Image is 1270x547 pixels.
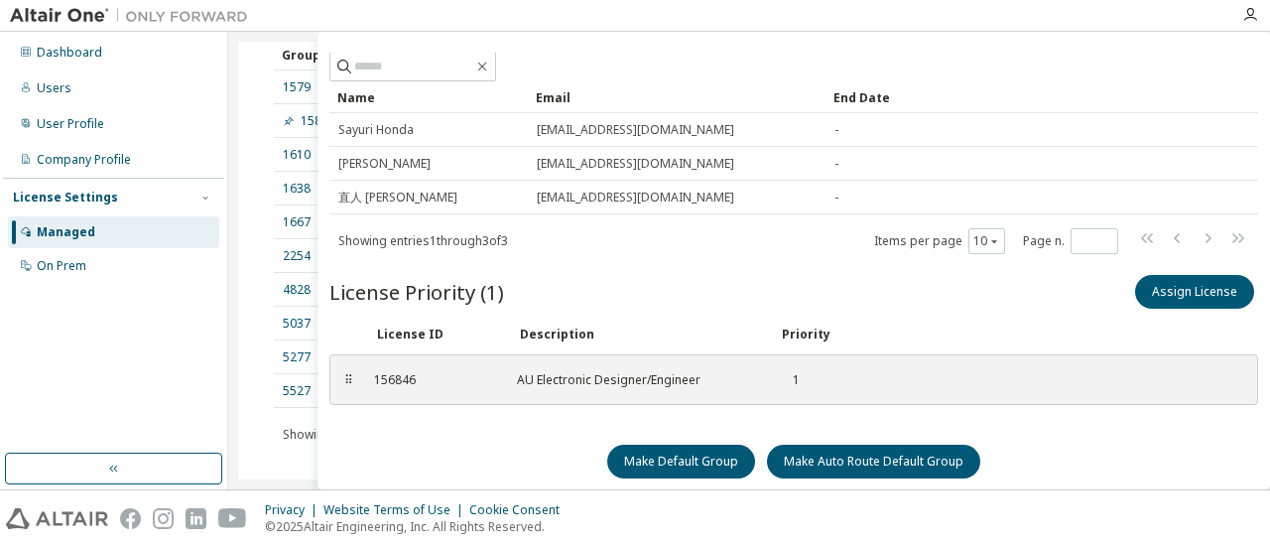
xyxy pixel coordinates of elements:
a: 1638 [283,181,311,197]
div: 1 [779,372,800,388]
div: Email [536,81,818,113]
button: 10 [973,233,1000,249]
div: On Prem [37,258,86,274]
button: Make Auto Route Default Group [767,445,980,479]
a: 2254 [283,248,311,264]
div: Company Profile [37,152,131,168]
a: 4828 [283,282,311,298]
div: Website Terms of Use [323,502,469,518]
span: [EMAIL_ADDRESS][DOMAIN_NAME] [537,190,734,205]
img: instagram.svg [153,508,174,529]
img: youtube.svg [218,508,247,529]
div: Name [337,81,520,113]
a: 1579 [283,79,311,95]
span: Showing entries 1 through 3 of 3 [338,232,508,249]
div: Users [37,80,71,96]
span: [EMAIL_ADDRESS][DOMAIN_NAME] [537,156,734,172]
div: License Settings [13,190,118,205]
a: 5037 [283,316,311,332]
span: 直人 [PERSON_NAME] [338,190,457,205]
div: Dashboard [37,45,102,61]
div: Description [520,327,758,342]
div: Group ID [282,39,464,70]
div: Managed [37,224,95,240]
span: [PERSON_NAME] [338,156,431,172]
span: - [834,156,838,172]
div: ⠿ [342,372,354,388]
img: altair_logo.svg [6,508,108,529]
button: Make Default Group [607,445,755,479]
img: linkedin.svg [186,508,206,529]
span: - [834,190,838,205]
a: 1580 [283,113,328,129]
a: 1610 [283,147,311,163]
div: User Profile [37,116,104,132]
div: Privacy [265,502,323,518]
div: Cookie Consent [469,502,571,518]
button: Assign License [1135,275,1254,309]
span: Page n. [1023,228,1118,254]
div: AU Electronic Designer/Engineer [517,372,755,388]
a: 5527 [283,383,311,399]
span: Showing entries 1 through 10 of 14 [283,426,466,443]
a: 1667 [283,214,311,230]
p: © 2025 Altair Engineering, Inc. All Rights Reserved. [265,518,571,535]
span: License Priority (1) [329,278,504,306]
span: Items per page [874,228,1005,254]
span: - [834,122,838,138]
div: License ID [377,327,496,342]
div: End Date [833,81,1183,113]
span: Sayuri Honda [338,122,414,138]
a: 5277 [283,349,311,365]
img: facebook.svg [120,508,141,529]
img: Altair One [10,6,258,26]
div: 156846 [374,372,493,388]
span: [EMAIL_ADDRESS][DOMAIN_NAME] [537,122,734,138]
div: Priority [782,327,830,342]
